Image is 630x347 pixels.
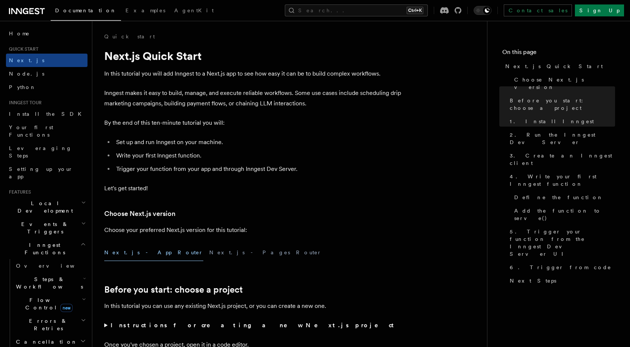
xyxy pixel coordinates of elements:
[6,220,81,235] span: Events & Triggers
[511,204,615,225] a: Add the function to serve()
[6,100,42,106] span: Inngest tour
[6,141,87,162] a: Leveraging Steps
[507,274,615,287] a: Next Steps
[13,293,87,314] button: Flow Controlnew
[104,118,402,128] p: By the end of this ten-minute tutorial you will:
[104,301,402,311] p: In this tutorial you can use any existing Next.js project, or you can create a new one.
[511,73,615,94] a: Choose Next.js version
[9,84,36,90] span: Python
[6,189,31,195] span: Features
[6,107,87,121] a: Install the SDK
[104,183,402,194] p: Let's get started!
[6,200,81,214] span: Local Development
[114,150,402,161] li: Write your first Inngest function.
[510,97,615,112] span: Before you start: choose a project
[575,4,624,16] a: Sign Up
[507,261,615,274] a: 6. Trigger from code
[174,7,214,13] span: AgentKit
[60,304,73,312] span: new
[510,173,615,188] span: 4. Write your first Inngest function
[6,241,80,256] span: Inngest Functions
[6,217,87,238] button: Events & Triggers
[514,207,615,222] span: Add the function to serve()
[16,263,93,269] span: Overview
[104,69,402,79] p: In this tutorial you will add Inngest to a Next.js app to see how easy it can be to build complex...
[111,322,397,329] strong: Instructions for creating a new Next.js project
[510,118,594,125] span: 1. Install Inngest
[13,296,82,311] span: Flow Control
[510,228,615,258] span: 5. Trigger your function from the Inngest Dev Server UI
[9,166,73,179] span: Setting up your app
[13,338,77,346] span: Cancellation
[9,111,86,117] span: Install the SDK
[514,76,615,91] span: Choose Next.js version
[510,277,556,284] span: Next Steps
[6,67,87,80] a: Node.js
[13,314,87,335] button: Errors & Retries
[9,145,72,159] span: Leveraging Steps
[6,27,87,40] a: Home
[6,80,87,94] a: Python
[285,4,428,16] button: Search...Ctrl+K
[507,149,615,170] a: 3. Create an Inngest client
[104,208,175,219] a: Choose Next.js version
[9,57,44,63] span: Next.js
[125,7,165,13] span: Examples
[104,88,402,109] p: Inngest makes it easy to build, manage, and execute reliable workflows. Some use cases include sc...
[9,71,44,77] span: Node.js
[13,276,83,290] span: Steps & Workflows
[51,2,121,21] a: Documentation
[514,194,603,201] span: Define the function
[504,4,572,16] a: Contact sales
[407,7,423,14] kbd: Ctrl+K
[6,162,87,183] a: Setting up your app
[9,124,53,138] span: Your first Functions
[114,164,402,174] li: Trigger your function from your app and through Inngest Dev Server.
[507,115,615,128] a: 1. Install Inngest
[507,94,615,115] a: Before you start: choose a project
[6,46,38,52] span: Quick start
[13,259,87,273] a: Overview
[104,49,402,63] h1: Next.js Quick Start
[510,131,615,146] span: 2. Run the Inngest Dev Server
[55,7,117,13] span: Documentation
[9,30,30,37] span: Home
[511,191,615,204] a: Define the function
[13,317,81,332] span: Errors & Retries
[104,225,402,235] p: Choose your preferred Next.js version for this tutorial:
[502,48,615,60] h4: On this page
[104,284,243,295] a: Before you start: choose a project
[6,121,87,141] a: Your first Functions
[474,6,491,15] button: Toggle dark mode
[510,264,611,271] span: 6. Trigger from code
[6,238,87,259] button: Inngest Functions
[510,152,615,167] span: 3. Create an Inngest client
[121,2,170,20] a: Examples
[209,244,322,261] button: Next.js - Pages Router
[104,33,155,40] a: Quick start
[502,60,615,73] a: Next.js Quick Start
[104,320,402,331] summary: Instructions for creating a new Next.js project
[6,197,87,217] button: Local Development
[505,63,603,70] span: Next.js Quick Start
[507,170,615,191] a: 4. Write your first Inngest function
[170,2,218,20] a: AgentKit
[507,225,615,261] a: 5. Trigger your function from the Inngest Dev Server UI
[13,273,87,293] button: Steps & Workflows
[114,137,402,147] li: Set up and run Inngest on your machine.
[104,244,203,261] button: Next.js - App Router
[6,54,87,67] a: Next.js
[507,128,615,149] a: 2. Run the Inngest Dev Server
